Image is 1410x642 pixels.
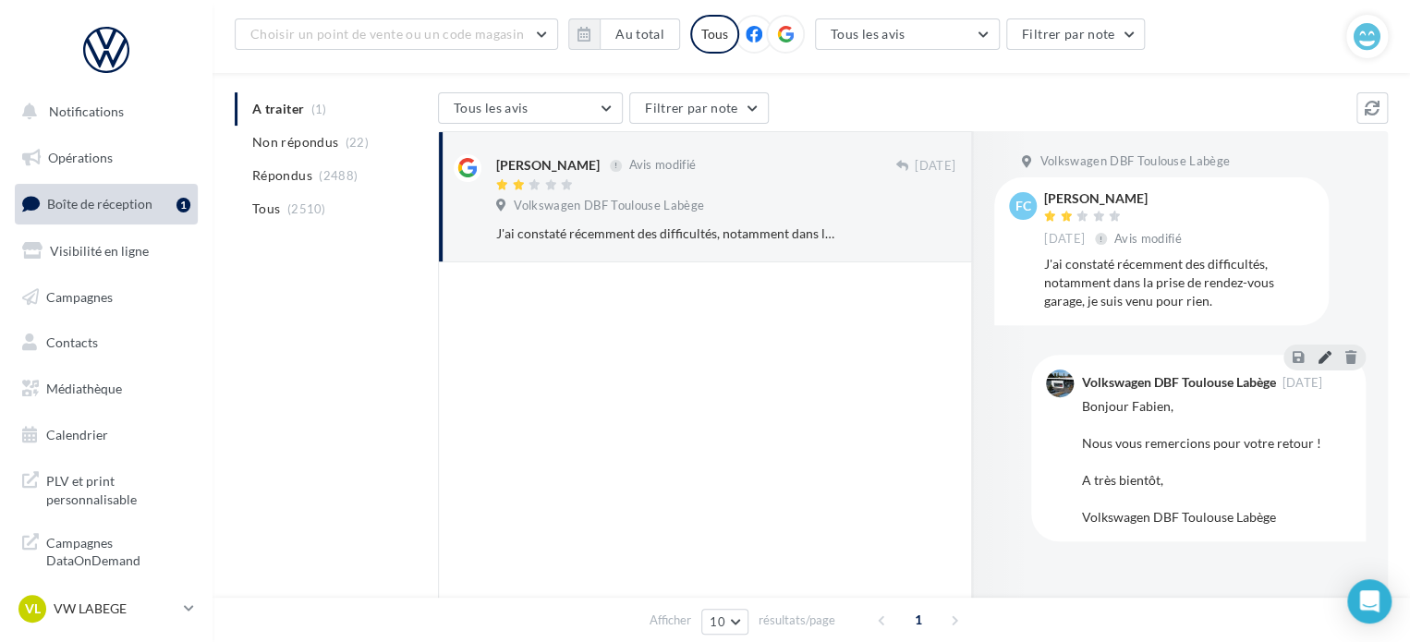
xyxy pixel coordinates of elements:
[496,224,835,243] div: J'ai constaté récemment des difficultés, notamment dans la prise de rendez-vous garage, je suis v...
[1347,579,1392,624] div: Open Intercom Messenger
[815,18,1000,50] button: Tous les avis
[46,334,98,350] span: Contacts
[1282,377,1322,389] span: [DATE]
[514,198,704,214] span: Volkswagen DBF Toulouse Labège
[1015,197,1031,215] span: FC
[11,139,201,177] a: Opérations
[710,614,725,629] span: 10
[11,416,201,454] a: Calendrier
[11,323,201,362] a: Contacts
[252,133,338,151] span: Non répondus
[1114,231,1182,246] span: Avis modifié
[1044,192,1185,205] div: [PERSON_NAME]
[15,591,198,626] a: VL VW LABEGE
[46,468,190,508] span: PLV et print personnalisable
[252,200,280,218] span: Tous
[46,288,113,304] span: Campagnes
[11,523,201,577] a: Campagnes DataOnDemand
[915,158,955,175] span: [DATE]
[1044,255,1314,310] div: J'ai constaté récemment des difficultés, notamment dans la prise de rendez-vous garage, je suis v...
[904,605,933,635] span: 1
[346,135,369,150] span: (22)
[600,18,680,50] button: Au total
[46,530,190,570] span: Campagnes DataOnDemand
[46,427,108,442] span: Calendrier
[629,92,769,124] button: Filtrer par note
[454,100,529,115] span: Tous les avis
[690,15,739,54] div: Tous
[46,381,122,396] span: Médiathèque
[1039,153,1230,170] span: Volkswagen DBF Toulouse Labège
[319,168,358,183] span: (2488)
[11,369,201,408] a: Médiathèque
[48,150,113,165] span: Opérations
[287,201,326,216] span: (2510)
[438,92,623,124] button: Tous les avis
[568,18,680,50] button: Au total
[701,609,748,635] button: 10
[11,92,194,131] button: Notifications
[49,103,124,119] span: Notifications
[650,612,691,629] span: Afficher
[176,198,190,212] div: 1
[11,232,201,271] a: Visibilité en ligne
[252,166,312,185] span: Répondus
[1006,18,1146,50] button: Filtrer par note
[25,600,41,618] span: VL
[54,600,176,618] p: VW LABEGE
[235,18,558,50] button: Choisir un point de vente ou un code magasin
[47,196,152,212] span: Boîte de réception
[1044,231,1085,248] span: [DATE]
[1081,376,1275,389] div: Volkswagen DBF Toulouse Labège
[50,243,149,259] span: Visibilité en ligne
[11,184,201,224] a: Boîte de réception1
[628,158,696,173] span: Avis modifié
[1081,397,1351,527] div: Bonjour Fabien, Nous vous remercions pour votre retour ! A très bientôt, Volkswagen DBF Toulouse ...
[11,461,201,515] a: PLV et print personnalisable
[831,26,906,42] span: Tous les avis
[11,278,201,317] a: Campagnes
[759,612,835,629] span: résultats/page
[250,26,524,42] span: Choisir un point de vente ou un code magasin
[496,156,600,175] div: [PERSON_NAME]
